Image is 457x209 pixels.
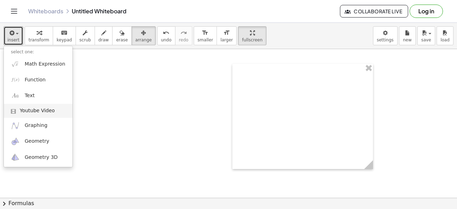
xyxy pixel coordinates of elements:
[198,38,213,42] span: smaller
[223,29,230,37] i: format_size
[440,38,450,42] span: load
[242,38,262,42] span: fullscreen
[28,8,63,15] a: Whiteboards
[4,72,72,88] a: Function
[163,29,169,37] i: undo
[4,88,72,103] a: Text
[95,26,113,45] button: draw
[7,38,19,42] span: insert
[399,26,416,45] button: new
[25,92,34,99] span: Text
[161,38,172,42] span: undo
[175,26,192,45] button: redoredo
[377,38,394,42] span: settings
[4,149,72,165] a: Geometry 3D
[4,134,72,149] a: Geometry
[217,26,237,45] button: format_sizelarger
[112,26,131,45] button: erase
[346,8,402,14] span: Collaborate Live
[410,5,443,18] button: Log in
[25,76,46,83] span: Function
[61,29,67,37] i: keyboard
[25,138,49,145] span: Geometry
[421,38,431,42] span: save
[340,5,408,18] button: Collaborate Live
[25,154,58,161] span: Geometry 3D
[11,153,20,162] img: ggb-3d.svg
[179,38,188,42] span: redo
[11,91,20,100] img: Aa.png
[157,26,175,45] button: undoundo
[4,48,72,56] li: select one:
[116,38,128,42] span: erase
[238,26,266,45] button: fullscreen
[4,26,23,45] button: insert
[79,38,91,42] span: scrub
[4,56,72,72] a: Math Expression
[11,75,20,84] img: f_x.png
[131,26,156,45] button: arrange
[11,137,20,146] img: ggb-geometry.svg
[25,26,53,45] button: transform
[11,60,20,68] img: sqrt_x.png
[53,26,76,45] button: keyboardkeypad
[135,38,152,42] span: arrange
[202,29,208,37] i: format_size
[57,38,72,42] span: keypad
[25,61,65,68] span: Math Expression
[4,118,72,134] a: Graphing
[180,29,187,37] i: redo
[437,26,453,45] button: load
[220,38,233,42] span: larger
[417,26,435,45] button: save
[28,38,49,42] span: transform
[20,107,55,114] span: Youtube Video
[11,121,20,130] img: ggb-graphing.svg
[403,38,412,42] span: new
[8,6,20,17] button: Toggle navigation
[194,26,217,45] button: format_sizesmaller
[76,26,95,45] button: scrub
[98,38,109,42] span: draw
[4,104,72,118] a: Youtube Video
[25,122,47,129] span: Graphing
[373,26,398,45] button: settings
